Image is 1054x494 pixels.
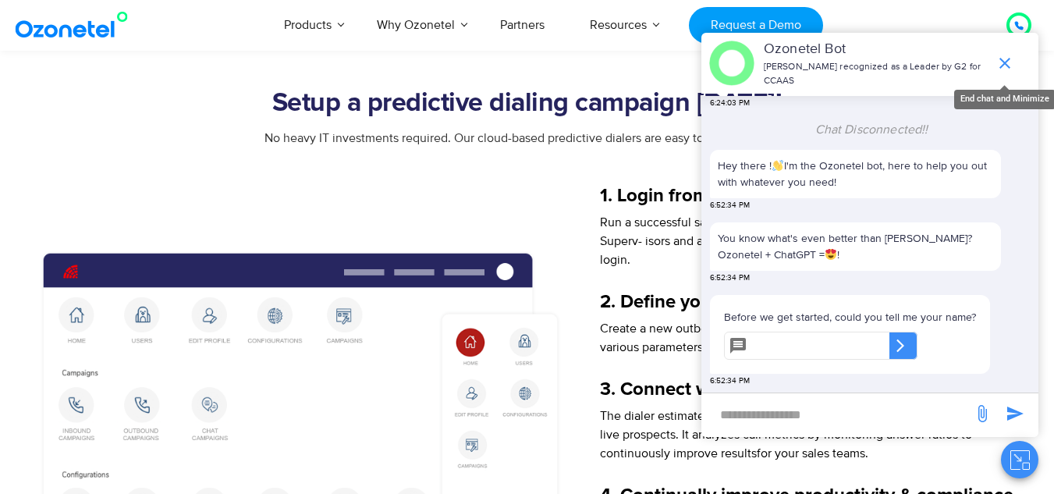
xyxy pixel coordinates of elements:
p: Ozonetel Bot [764,39,988,60]
p: Run a successful sales or marketing campaign from anywhere in the world. Superv- isors and agents... [600,213,1014,269]
h5: 2. Define your calling rules [600,293,1014,311]
span: end chat or minimize [989,48,1020,79]
span: 6:24:03 PM [710,98,750,109]
img: header [709,41,754,86]
button: Close chat [1001,441,1038,478]
span: 6:52:34 PM [710,272,750,284]
span: Chat Disconnected!! [815,122,928,137]
h5: 3. Connect with live prospects [600,380,1014,399]
p: Hey there ! I'm the Ozonetel bot, here to help you out with whatever you need! [718,158,993,190]
h5: 1. Login from anywhere [600,187,1014,205]
div: new-msg-input [709,401,965,429]
p: You know what's even better than [PERSON_NAME]? Ozonetel + ChatGPT = ! [718,230,993,263]
span: send message [999,398,1031,429]
span: No heavy IT investments required. Our cloud-based predictive dialers are easy to set up and use. [264,130,790,146]
p: [PERSON_NAME] recognized as a Leader by G2 for CCAAS [764,60,988,88]
p: Create a new outbound campaign, select “predictive” dialing, and define various parameters such a... [600,319,1014,357]
span: send message [967,398,998,429]
p: Before we get started, could you tell me your name? [724,309,976,325]
h2: Setup a predictive dialing campaign [DATE]! [40,88,1015,119]
span: 6:52:34 PM [710,375,750,387]
span: 6:52:34 PM [710,200,750,211]
img: 😍 [825,249,836,260]
a: Request a Demo [689,7,822,44]
img: 👋 [772,160,783,171]
p: The dialer estimates agent availability and automatically connects agents to live prospects. It a... [600,407,1014,463]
